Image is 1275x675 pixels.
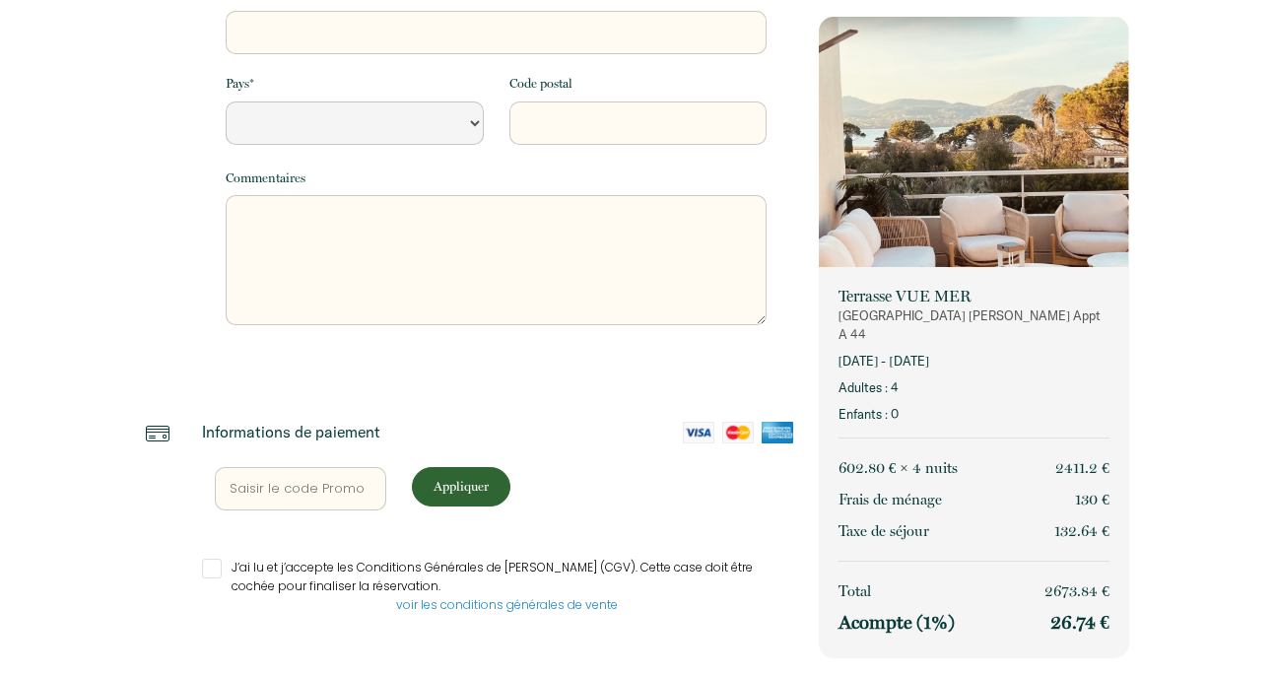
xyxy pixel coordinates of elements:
[1050,610,1109,634] p: 26.74 €
[839,404,1109,423] p: Enfants : 0
[839,455,958,479] p: 602.80 € × 4 nuit
[839,377,1109,396] p: Adultes : 4
[683,422,714,443] img: visa-card
[839,581,871,599] span: Total
[1054,518,1109,542] p: 132.64 €
[839,286,1109,305] p: Terrasse VUE MER
[839,351,1109,370] p: [DATE] - [DATE]
[839,305,1109,343] p: [GEOGRAPHIC_DATA] [PERSON_NAME] Appt A 44
[215,467,386,510] input: Saisir le code Promo
[1044,581,1109,599] span: 2673.84 €
[839,487,942,510] p: Frais de ménage
[839,518,929,542] p: Taxe de séjour
[146,422,169,445] img: credit-card
[952,458,958,476] span: s
[226,101,483,145] select: Default select example
[419,477,503,496] p: Appliquer
[226,74,254,94] label: Pays
[1055,455,1109,479] p: 2411.2 €
[412,467,510,506] button: Appliquer
[819,17,1129,272] img: rental-image
[202,422,380,441] p: Informations de paiement
[509,74,572,94] label: Code postal
[839,610,955,634] p: Acompte (1%)
[396,596,618,613] a: voir les conditions générales de vente
[1075,487,1109,510] p: 130 €
[226,169,305,188] label: Commentaires
[762,422,793,443] img: amex
[722,422,754,443] img: mastercard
